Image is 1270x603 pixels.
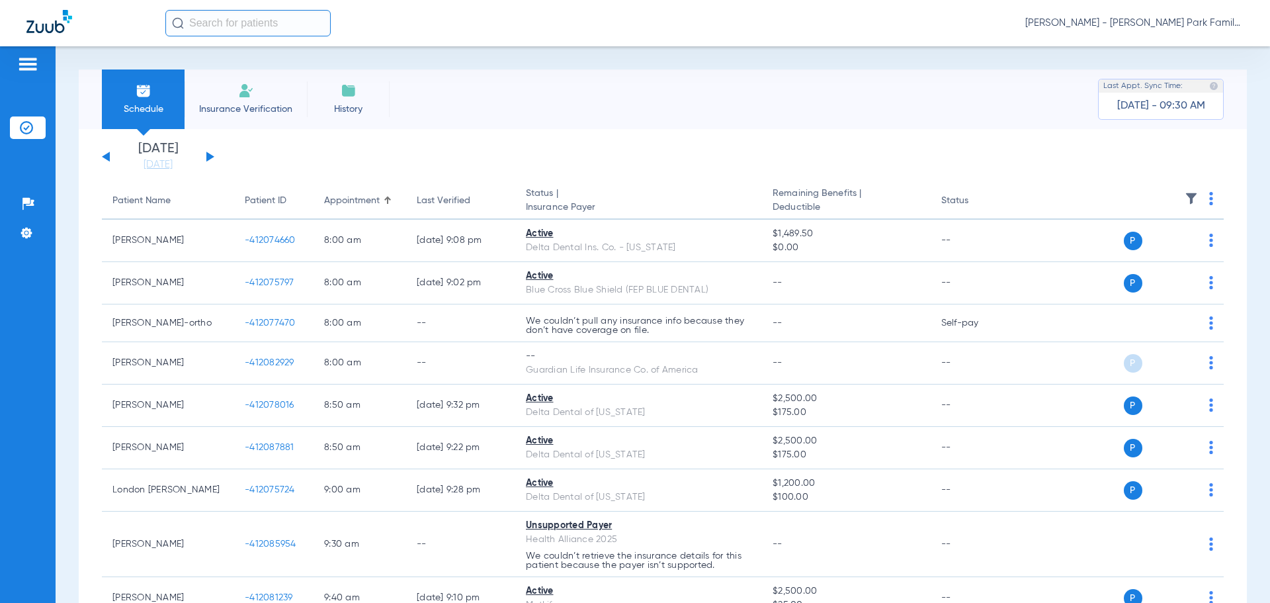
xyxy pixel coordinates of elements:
[526,269,751,283] div: Active
[1209,441,1213,454] img: group-dot-blue.svg
[931,262,1020,304] td: --
[136,83,151,99] img: Schedule
[245,194,303,208] div: Patient ID
[102,427,234,469] td: [PERSON_NAME]
[931,304,1020,342] td: Self-pay
[317,103,380,116] span: History
[245,236,296,245] span: -412074660
[417,194,505,208] div: Last Verified
[1124,396,1142,415] span: P
[1124,481,1142,500] span: P
[526,477,751,490] div: Active
[118,142,198,171] li: [DATE]
[526,490,751,504] div: Delta Dental of [US_STATE]
[1103,79,1183,93] span: Last Appt. Sync Time:
[314,342,406,385] td: 8:00 AM
[406,427,515,469] td: [DATE] 9:22 PM
[406,304,515,342] td: --
[314,512,406,577] td: 9:30 AM
[526,584,751,598] div: Active
[773,201,919,214] span: Deductible
[245,318,296,328] span: -412077470
[1209,537,1213,551] img: group-dot-blue.svg
[526,241,751,255] div: Delta Dental Ins. Co. - [US_STATE]
[773,406,919,420] span: $175.00
[406,385,515,427] td: [DATE] 9:32 PM
[324,194,396,208] div: Appointment
[526,406,751,420] div: Delta Dental of [US_STATE]
[165,10,331,36] input: Search for patients
[1117,99,1205,113] span: [DATE] - 09:30 AM
[931,469,1020,512] td: --
[17,56,38,72] img: hamburger-icon
[245,443,294,452] span: -412087881
[406,262,515,304] td: [DATE] 9:02 PM
[1209,398,1213,412] img: group-dot-blue.svg
[1124,232,1142,250] span: P
[526,434,751,448] div: Active
[526,349,751,363] div: --
[112,194,171,208] div: Patient Name
[773,318,783,328] span: --
[526,519,751,533] div: Unsupported Payer
[102,262,234,304] td: [PERSON_NAME]
[406,342,515,385] td: --
[773,392,919,406] span: $2,500.00
[1209,483,1213,496] img: group-dot-blue.svg
[341,83,357,99] img: History
[1209,192,1213,205] img: group-dot-blue.svg
[314,220,406,262] td: 8:00 AM
[773,539,783,549] span: --
[1209,81,1218,91] img: last sync help info
[773,477,919,490] span: $1,200.00
[773,448,919,462] span: $175.00
[324,194,380,208] div: Appointment
[1209,316,1213,330] img: group-dot-blue.svg
[931,342,1020,385] td: --
[526,227,751,241] div: Active
[112,194,224,208] div: Patient Name
[773,241,919,255] span: $0.00
[102,220,234,262] td: [PERSON_NAME]
[931,220,1020,262] td: --
[245,539,296,549] span: -412085954
[773,434,919,448] span: $2,500.00
[526,201,751,214] span: Insurance Payer
[172,17,184,29] img: Search Icon
[931,427,1020,469] td: --
[406,512,515,577] td: --
[1124,274,1142,293] span: P
[1185,192,1198,205] img: filter.svg
[245,400,294,410] span: -412078016
[245,194,286,208] div: Patient ID
[931,512,1020,577] td: --
[762,183,930,220] th: Remaining Benefits |
[102,385,234,427] td: [PERSON_NAME]
[773,584,919,598] span: $2,500.00
[26,10,72,33] img: Zuub Logo
[515,183,762,220] th: Status |
[773,227,919,241] span: $1,489.50
[773,490,919,504] span: $100.00
[1209,276,1213,289] img: group-dot-blue.svg
[931,183,1020,220] th: Status
[773,278,783,287] span: --
[773,358,783,367] span: --
[1025,17,1244,30] span: [PERSON_NAME] - [PERSON_NAME] Park Family Dentistry
[314,385,406,427] td: 8:50 AM
[118,158,198,171] a: [DATE]
[526,533,751,547] div: Health Alliance 2025
[102,512,234,577] td: [PERSON_NAME]
[245,278,294,287] span: -412075797
[931,385,1020,427] td: --
[102,304,234,342] td: [PERSON_NAME]-ortho
[112,103,175,116] span: Schedule
[526,316,751,335] p: We couldn’t pull any insurance info because they don’t have coverage on file.
[1209,356,1213,369] img: group-dot-blue.svg
[526,448,751,462] div: Delta Dental of [US_STATE]
[526,283,751,297] div: Blue Cross Blue Shield (FEP BLUE DENTAL)
[245,593,293,602] span: -412081239
[194,103,297,116] span: Insurance Verification
[406,220,515,262] td: [DATE] 9:08 PM
[526,392,751,406] div: Active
